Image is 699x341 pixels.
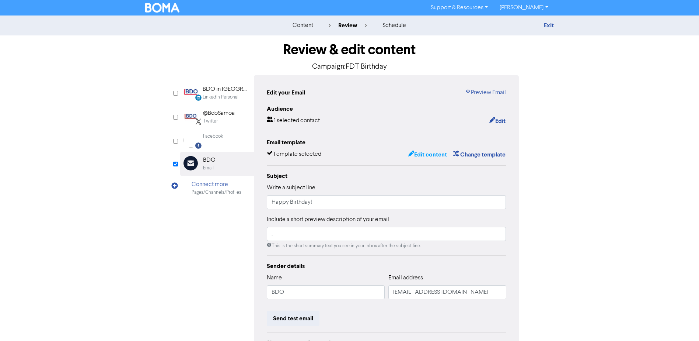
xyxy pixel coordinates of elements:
button: Edit content [408,150,447,159]
p: Campaign: FDT Birthday [180,61,519,72]
div: LinkedinPersonal BDO in [GEOGRAPHIC_DATA]LinkedIn Personal [180,81,254,105]
h1: Review & edit content [180,41,519,58]
img: LinkedinPersonal [184,85,198,100]
label: Include a short preview description of your email [267,215,389,224]
div: schedule [382,21,406,30]
div: Audience [267,104,506,113]
div: Email template [267,138,506,147]
div: Email [203,165,214,172]
button: Change template [453,150,506,159]
img: Facebook [184,133,198,148]
img: BOMA Logo [145,3,180,13]
div: BDO [203,156,216,165]
button: Edit [489,116,506,126]
div: review [329,21,367,30]
div: Connect morePages/Channels/Profiles [180,176,254,200]
a: Exit [544,22,554,29]
div: Template selected [267,150,321,159]
label: Email address [388,273,423,282]
div: Pages/Channels/Profiles [192,189,241,196]
div: Edit your Email [267,88,305,97]
img: Twitter [184,109,198,124]
div: content [293,21,313,30]
div: Twitter@BdoSamoaTwitter [180,105,254,129]
label: Name [267,273,282,282]
div: 1 selected contact [267,116,320,126]
div: BDOEmail [180,152,254,176]
label: Write a subject line [267,183,315,192]
iframe: Chat Widget [607,261,699,341]
a: [PERSON_NAME] [494,2,554,14]
div: This is the short summary text you see in your inbox after the subject line. [267,242,506,249]
div: @BdoSamoa [203,109,235,118]
button: Send test email [267,311,319,326]
a: Support & Resources [425,2,494,14]
div: LinkedIn Personal [203,94,238,101]
div: Connect more [192,180,241,189]
div: Twitter [203,118,218,125]
div: Sender details [267,262,506,271]
div: BDO in [GEOGRAPHIC_DATA] [203,85,250,94]
div: Subject [267,172,506,180]
a: Preview Email [465,88,506,97]
div: Facebook [203,133,223,140]
div: Facebook Facebook [180,129,254,152]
